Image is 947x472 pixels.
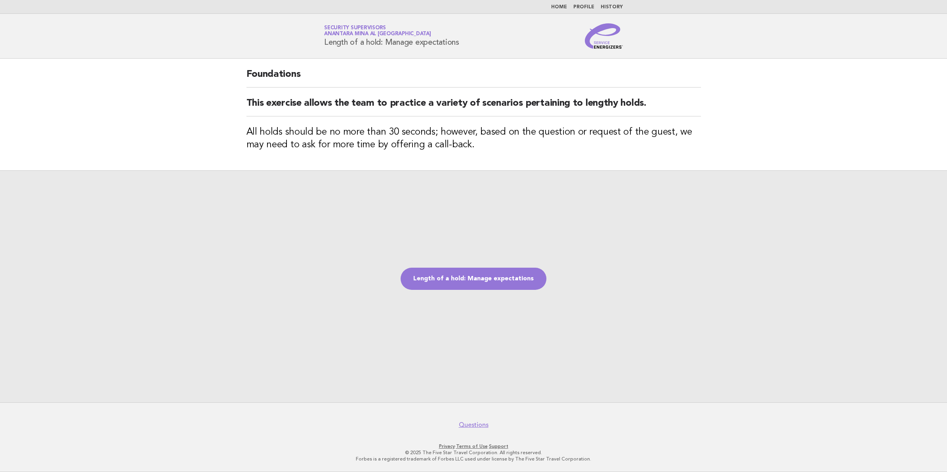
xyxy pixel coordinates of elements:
[324,25,431,36] a: Security SupervisorsAnantara Mina al [GEOGRAPHIC_DATA]
[246,97,701,116] h2: This exercise allows the team to practice a variety of scenarios pertaining to lengthy holds.
[489,443,508,449] a: Support
[231,456,716,462] p: Forbes is a registered trademark of Forbes LLC used under license by The Five Star Travel Corpora...
[459,421,489,429] a: Questions
[246,68,701,88] h2: Foundations
[246,126,701,151] h3: All holds should be no more than 30 seconds; however, based on the question or request of the gue...
[573,5,594,10] a: Profile
[324,26,459,46] h1: Length of a hold: Manage expectations
[231,443,716,449] p: · ·
[551,5,567,10] a: Home
[231,449,716,456] p: © 2025 The Five Star Travel Corporation. All rights reserved.
[439,443,455,449] a: Privacy
[324,32,431,37] span: Anantara Mina al [GEOGRAPHIC_DATA]
[456,443,488,449] a: Terms of Use
[585,23,623,49] img: Service Energizers
[401,268,546,290] a: Length of a hold: Manage expectations
[601,5,623,10] a: History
